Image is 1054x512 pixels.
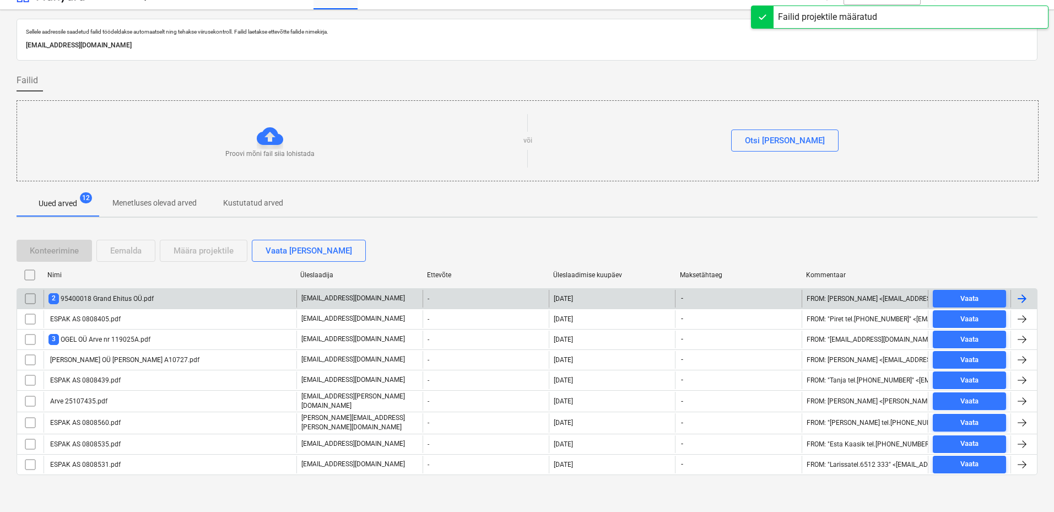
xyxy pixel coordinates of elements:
span: Failid [17,74,38,87]
div: Otsi [PERSON_NAME] [745,133,825,148]
div: - [423,371,549,389]
span: - [680,418,684,428]
p: [PERSON_NAME][EMAIL_ADDRESS][PERSON_NAME][DOMAIN_NAME] [301,413,418,432]
div: Vaata [960,438,979,450]
button: Vaata [933,456,1006,473]
div: - [423,351,549,369]
div: ESPAK AS 0808531.pdf [48,461,121,468]
div: Ettevõte [427,271,545,279]
div: - [423,310,549,328]
span: - [680,294,684,303]
div: [DATE] [554,397,573,405]
div: Vaata [960,354,979,367]
p: Uued arved [39,198,77,209]
div: Vaata [PERSON_NAME] [266,244,352,258]
p: [EMAIL_ADDRESS][DOMAIN_NAME] [301,375,405,385]
div: ESPAK AS 0808535.pdf [48,440,121,448]
p: [EMAIL_ADDRESS][DOMAIN_NAME] [26,40,1028,51]
div: Vaata [960,293,979,305]
p: Kustutatud arved [223,197,283,209]
div: Vaata [960,395,979,408]
iframe: Chat Widget [999,459,1054,512]
div: [DATE] [554,376,573,384]
p: [EMAIL_ADDRESS][DOMAIN_NAME] [301,314,405,324]
button: Otsi [PERSON_NAME] [731,130,839,152]
span: - [680,397,684,406]
button: Vaata [933,392,1006,410]
button: Vaata [933,371,1006,389]
span: - [680,335,684,344]
div: Nimi [47,271,291,279]
div: - [423,456,549,473]
p: [EMAIL_ADDRESS][DOMAIN_NAME] [301,335,405,344]
p: [EMAIL_ADDRESS][DOMAIN_NAME] [301,355,405,364]
div: - [423,435,549,453]
span: - [680,355,684,364]
p: [EMAIL_ADDRESS][DOMAIN_NAME] [301,294,405,303]
div: [PERSON_NAME] OÜ [PERSON_NAME] A10727.pdf [48,356,199,364]
div: [DATE] [554,295,573,303]
p: [EMAIL_ADDRESS][DOMAIN_NAME] [301,439,405,449]
div: - [423,392,549,411]
div: [DATE] [554,440,573,448]
div: Arve 25107435.pdf [48,397,107,405]
button: Vaata [933,310,1006,328]
div: Kommentaar [806,271,924,279]
div: Vaata [960,333,979,346]
span: - [680,460,684,469]
button: Vaata [933,331,1006,348]
div: - [423,413,549,432]
p: Sellele aadressile saadetud failid töödeldakse automaatselt ning tehakse viirusekontroll. Failid ... [26,28,1028,35]
div: ESPAK AS 0808560.pdf [48,419,121,427]
div: Vaata [960,374,979,387]
div: ESPAK AS 0808439.pdf [48,376,121,384]
div: OGEL OÜ Arve nr 119025A.pdf [48,334,150,344]
span: - [680,375,684,385]
span: 3 [48,334,59,344]
span: 2 [48,293,59,304]
div: Üleslaadija [300,271,418,279]
div: Vaata [960,458,979,471]
div: [DATE] [554,419,573,427]
div: - [423,290,549,308]
div: Maksetähtaeg [680,271,798,279]
div: Proovi mõni fail siia lohistadavõiOtsi [PERSON_NAME] [17,100,1039,181]
button: Vaata [933,414,1006,432]
button: Vaata [933,435,1006,453]
div: Vaata [960,417,979,429]
div: 95400018 Grand Ehitus OÜ.pdf [48,293,154,304]
div: ESPAK AS 0808405.pdf [48,315,121,323]
div: [DATE] [554,461,573,468]
div: [DATE] [554,315,573,323]
div: [DATE] [554,356,573,364]
button: Vaata [PERSON_NAME] [252,240,366,262]
p: Menetluses olevad arved [112,197,197,209]
div: Vaata [960,313,979,326]
div: - [423,331,549,348]
p: või [523,136,532,145]
div: Failid projektile määratud [778,10,877,24]
div: [DATE] [554,336,573,343]
span: - [680,314,684,324]
div: Üleslaadimise kuupäev [553,271,671,279]
span: - [680,439,684,449]
button: Vaata [933,351,1006,369]
p: Proovi mõni fail siia lohistada [225,149,315,159]
span: 12 [80,192,92,203]
p: [EMAIL_ADDRESS][PERSON_NAME][DOMAIN_NAME] [301,392,418,411]
button: Vaata [933,290,1006,308]
p: [EMAIL_ADDRESS][DOMAIN_NAME] [301,460,405,469]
